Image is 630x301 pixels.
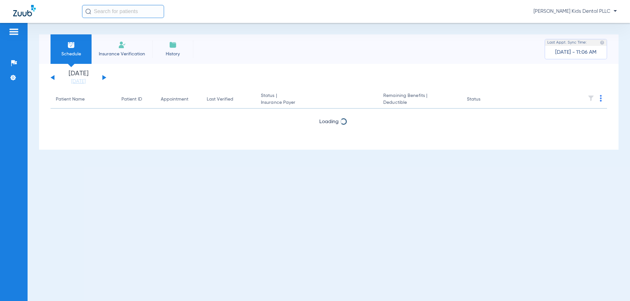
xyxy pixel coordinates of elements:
[383,99,456,106] span: Deductible
[600,95,602,102] img: group-dot-blue.svg
[169,41,177,49] img: History
[319,119,339,124] span: Loading
[82,5,164,18] input: Search for patients
[261,99,373,106] span: Insurance Payer
[534,8,617,15] span: [PERSON_NAME] Kids Dental PLLC
[96,51,147,57] span: Insurance Verification
[378,90,461,109] th: Remaining Benefits |
[67,41,75,49] img: Schedule
[56,96,111,103] div: Patient Name
[157,51,188,57] span: History
[256,90,378,109] th: Status |
[59,78,98,85] a: [DATE]
[56,96,85,103] div: Patient Name
[462,90,506,109] th: Status
[85,9,91,14] img: Search Icon
[9,28,19,36] img: hamburger-icon
[588,95,594,102] img: filter.svg
[207,96,250,103] div: Last Verified
[555,49,597,56] span: [DATE] - 11:06 AM
[13,5,36,16] img: Zuub Logo
[207,96,233,103] div: Last Verified
[55,51,87,57] span: Schedule
[547,39,587,46] span: Last Appt. Sync Time:
[600,40,604,45] img: last sync help info
[118,41,126,49] img: Manual Insurance Verification
[121,96,150,103] div: Patient ID
[161,96,188,103] div: Appointment
[59,70,98,85] li: [DATE]
[121,96,142,103] div: Patient ID
[161,96,196,103] div: Appointment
